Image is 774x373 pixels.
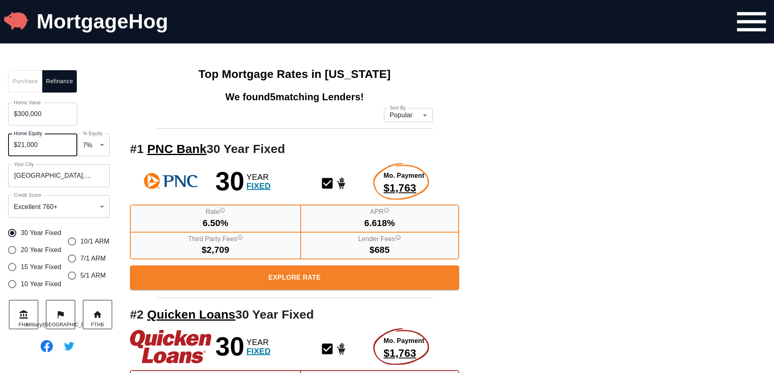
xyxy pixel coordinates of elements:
span: $685 [370,244,390,256]
span: FIXED [247,347,271,356]
h2: # 1 30 Year Fixed [130,140,459,158]
h1: Top Mortgage Rates in [US_STATE] [198,66,390,82]
label: APR [370,207,389,217]
img: MortgageHog Logo [4,9,28,33]
img: See more rates from PNC Bank! [130,168,211,195]
button: Purchase [8,70,43,93]
label: Rate [206,207,225,217]
span: YEAR [247,338,271,347]
span: 5/1 ARM [80,271,106,280]
span: FTHB [91,321,104,328]
span: 7/1 ARM [80,254,106,263]
span: See more rates from Quicken Loans! [147,308,235,321]
span: 30 Year Fixed [21,228,61,238]
span: 10/1 ARM [80,237,109,246]
span: 30 [215,168,245,194]
span: $1,763 [384,346,424,361]
span: Mo. Payment [384,336,424,346]
svg: Home Purchase [334,176,349,190]
span: 20 Year Fixed [21,245,61,255]
a: Explore More About this Rate Product [130,265,459,290]
span: See more rates from PNC Bank! [147,142,206,155]
span: Mo. Payment [384,171,424,181]
a: Quicken Loans [147,308,235,321]
svg: Lender fees include all fees paid directly to the lender for funding your mortgage. Lender fees i... [395,235,401,240]
span: 6.50% [203,217,228,229]
span: $1,763 [384,181,424,196]
span: FIXED [247,181,271,190]
span: $2,709 [202,244,229,256]
svg: Annual Percentage Rate - The interest rate on the loan if lender fees were averaged into each mon... [384,207,389,213]
svg: Third party fees include fees and taxes paid to non lender entities to facilitate the closing of ... [237,235,243,240]
a: Explore More about this rate product [384,171,424,196]
span: Explore Rate [137,272,453,283]
svg: Conventional Mortgage [320,342,334,356]
label: Third Party Fees [188,235,243,244]
a: PNC Bank [147,142,206,155]
span: 15 Year Fixed [21,262,61,272]
span: 10 Year Fixed [21,279,61,289]
span: Purchase [13,76,38,86]
svg: Home Purchase [334,342,349,356]
span: 30 [215,334,245,360]
input: Home Equity [8,134,77,156]
label: Lender Fees [358,235,401,244]
div: Excellent 760+ [8,195,110,218]
span: Military/[GEOGRAPHIC_DATA] [26,321,95,328]
button: Refinance [42,70,77,93]
a: Explore More about this rate product [384,336,424,361]
span: 6.618% [364,217,395,229]
button: Explore Rate [130,265,459,290]
span: FHA [19,321,28,328]
span: Refinance [47,76,72,86]
a: MortgageHog [37,10,168,33]
a: PNC Bank Logo [130,168,215,195]
img: See more rates from Quicken Loans! [130,330,211,363]
div: Popular [384,107,433,123]
input: Home Value [8,103,77,125]
div: gender [8,218,114,299]
svg: Conventional Mortgage [320,176,334,190]
span: YEAR [247,172,271,181]
img: Find MortgageHog on Facebook [41,340,53,352]
img: Follow @MortgageHog [61,338,77,354]
span: We found 5 matching Lenders! [225,90,364,104]
svg: Interest Rate "rate", reflects the cost of borrowing. If the interest rate is 3% and your loan is... [219,207,225,213]
div: 7% [77,134,110,156]
h2: # 2 30 Year Fixed [130,306,459,323]
a: Quicken Loans Logo [130,330,215,363]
